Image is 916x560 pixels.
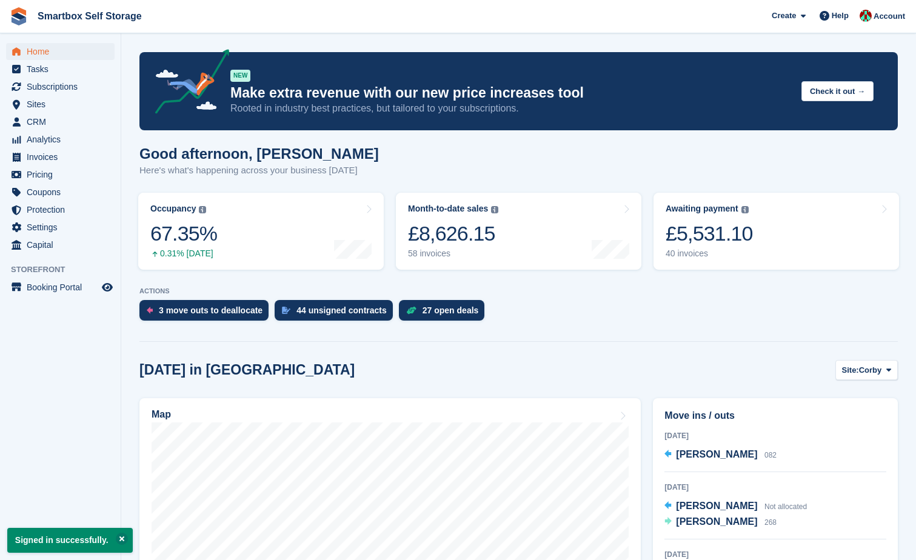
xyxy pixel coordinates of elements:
[7,528,133,553] p: Signed in successfully.
[860,10,872,22] img: Caren Ingold
[6,219,115,236] a: menu
[664,549,886,560] div: [DATE]
[10,7,28,25] img: stora-icon-8386f47178a22dfd0bd8f6a31ec36ba5ce8667c1dd55bd0f319d3a0aa187defe.svg
[6,148,115,165] a: menu
[406,306,416,315] img: deal-1b604bf984904fb50ccaf53a9ad4b4a5d6e5aea283cecdc64d6e3604feb123c2.svg
[6,279,115,296] a: menu
[832,10,849,22] span: Help
[666,221,753,246] div: £5,531.10
[842,364,859,376] span: Site:
[27,279,99,296] span: Booking Portal
[664,482,886,493] div: [DATE]
[230,102,792,115] p: Rooted in industry best practices, but tailored to your subscriptions.
[676,449,757,459] span: [PERSON_NAME]
[27,96,99,113] span: Sites
[423,305,479,315] div: 27 open deals
[27,43,99,60] span: Home
[199,206,206,213] img: icon-info-grey-7440780725fd019a000dd9b08b2336e03edf1995a4989e88bcd33f0948082b44.svg
[27,201,99,218] span: Protection
[27,166,99,183] span: Pricing
[139,145,379,162] h1: Good afternoon, [PERSON_NAME]
[396,193,641,270] a: Month-to-date sales £8,626.15 58 invoices
[275,300,399,327] a: 44 unsigned contracts
[835,360,898,380] button: Site: Corby
[664,447,777,463] a: [PERSON_NAME] 082
[801,81,874,101] button: Check it out →
[874,10,905,22] span: Account
[764,451,777,459] span: 082
[6,131,115,148] a: menu
[230,70,250,82] div: NEW
[6,43,115,60] a: menu
[741,206,749,213] img: icon-info-grey-7440780725fd019a000dd9b08b2336e03edf1995a4989e88bcd33f0948082b44.svg
[664,430,886,441] div: [DATE]
[296,305,387,315] div: 44 unsigned contracts
[654,193,899,270] a: Awaiting payment £5,531.10 40 invoices
[145,49,230,118] img: price-adjustments-announcement-icon-8257ccfd72463d97f412b2fc003d46551f7dbcb40ab6d574587a9cd5c0d94...
[664,515,777,530] a: [PERSON_NAME] 268
[282,307,290,314] img: contract_signature_icon-13c848040528278c33f63329250d36e43548de30e8caae1d1a13099fd9432cc5.svg
[27,61,99,78] span: Tasks
[27,113,99,130] span: CRM
[138,193,384,270] a: Occupancy 67.35% 0.31% [DATE]
[6,96,115,113] a: menu
[159,305,262,315] div: 3 move outs to deallocate
[147,307,153,314] img: move_outs_to_deallocate_icon-f764333ba52eb49d3ac5e1228854f67142a1ed5810a6f6cc68b1a99e826820c5.svg
[6,236,115,253] a: menu
[666,204,738,214] div: Awaiting payment
[6,113,115,130] a: menu
[150,248,217,259] div: 0.31% [DATE]
[27,236,99,253] span: Capital
[139,300,275,327] a: 3 move outs to deallocate
[408,248,498,259] div: 58 invoices
[666,248,753,259] div: 40 invoices
[6,78,115,95] a: menu
[152,409,171,420] h2: Map
[664,408,886,423] h2: Move ins / outs
[676,516,757,527] span: [PERSON_NAME]
[139,287,898,295] p: ACTIONS
[764,502,807,511] span: Not allocated
[491,206,498,213] img: icon-info-grey-7440780725fd019a000dd9b08b2336e03edf1995a4989e88bcd33f0948082b44.svg
[150,221,217,246] div: 67.35%
[27,131,99,148] span: Analytics
[100,280,115,295] a: Preview store
[676,501,757,511] span: [PERSON_NAME]
[399,300,491,327] a: 27 open deals
[664,499,807,515] a: [PERSON_NAME] Not allocated
[408,221,498,246] div: £8,626.15
[764,518,777,527] span: 268
[27,78,99,95] span: Subscriptions
[27,219,99,236] span: Settings
[150,204,196,214] div: Occupancy
[230,84,792,102] p: Make extra revenue with our new price increases tool
[27,184,99,201] span: Coupons
[6,166,115,183] a: menu
[6,61,115,78] a: menu
[139,164,379,178] p: Here's what's happening across your business [DATE]
[859,364,882,376] span: Corby
[11,264,121,276] span: Storefront
[27,148,99,165] span: Invoices
[6,184,115,201] a: menu
[772,10,796,22] span: Create
[139,362,355,378] h2: [DATE] in [GEOGRAPHIC_DATA]
[33,6,147,26] a: Smartbox Self Storage
[6,201,115,218] a: menu
[408,204,488,214] div: Month-to-date sales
